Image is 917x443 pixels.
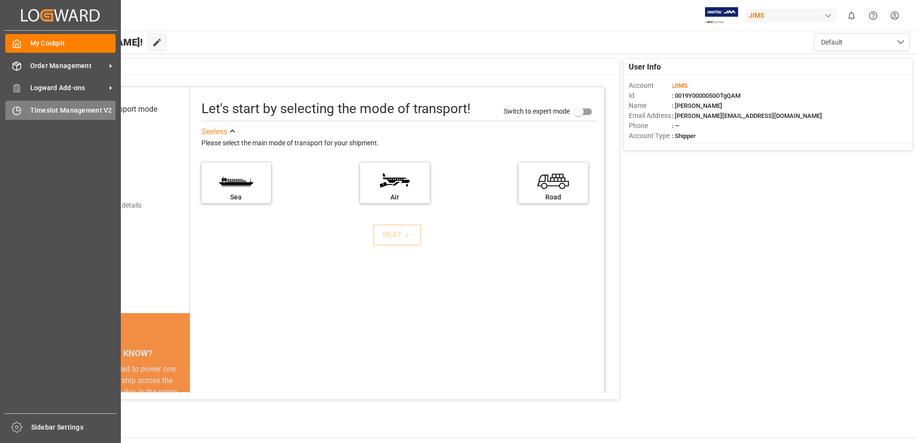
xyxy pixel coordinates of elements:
[672,112,822,119] span: : [PERSON_NAME][EMAIL_ADDRESS][DOMAIN_NAME]
[821,37,843,47] span: Default
[629,111,672,121] span: Email Address
[82,200,141,210] div: Add shipping details
[745,9,837,23] div: JIMS
[629,91,672,101] span: Id
[629,81,672,91] span: Account
[629,61,661,73] span: User Info
[30,83,106,93] span: Logward Add-ons
[523,192,583,202] div: Road
[30,38,116,48] span: My Cockpit
[40,33,143,51] span: Hello [PERSON_NAME]!
[705,7,738,24] img: Exertis%20JAM%20-%20Email%20Logo.jpg_1722504956.jpg
[30,105,116,116] span: Timeslot Management V2
[672,102,722,109] span: : [PERSON_NAME]
[673,82,688,89] span: JIMS
[672,122,680,129] span: : —
[672,132,696,140] span: : Shipper
[206,192,266,202] div: Sea
[201,126,227,138] div: See less
[201,138,598,149] div: Please select the main mode of transport for your shipment.
[504,107,570,115] span: Switch to expert mode
[383,229,412,241] div: NEXT
[365,192,425,202] div: Air
[30,61,106,71] span: Order Management
[373,224,421,245] button: NEXT
[841,5,862,26] button: show 0 new notifications
[862,5,884,26] button: Help Center
[31,422,117,432] span: Sidebar Settings
[672,92,741,99] span: : 0019Y0000050OTgQAM
[629,131,672,141] span: Account Type
[672,82,688,89] span: :
[629,121,672,131] span: Phone
[5,34,116,53] a: My Cockpit
[814,33,910,51] button: open menu
[745,6,841,24] button: JIMS
[201,99,470,119] div: Let's start by selecting the mode of transport!
[5,101,116,119] a: Timeslot Management V2
[629,101,672,111] span: Name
